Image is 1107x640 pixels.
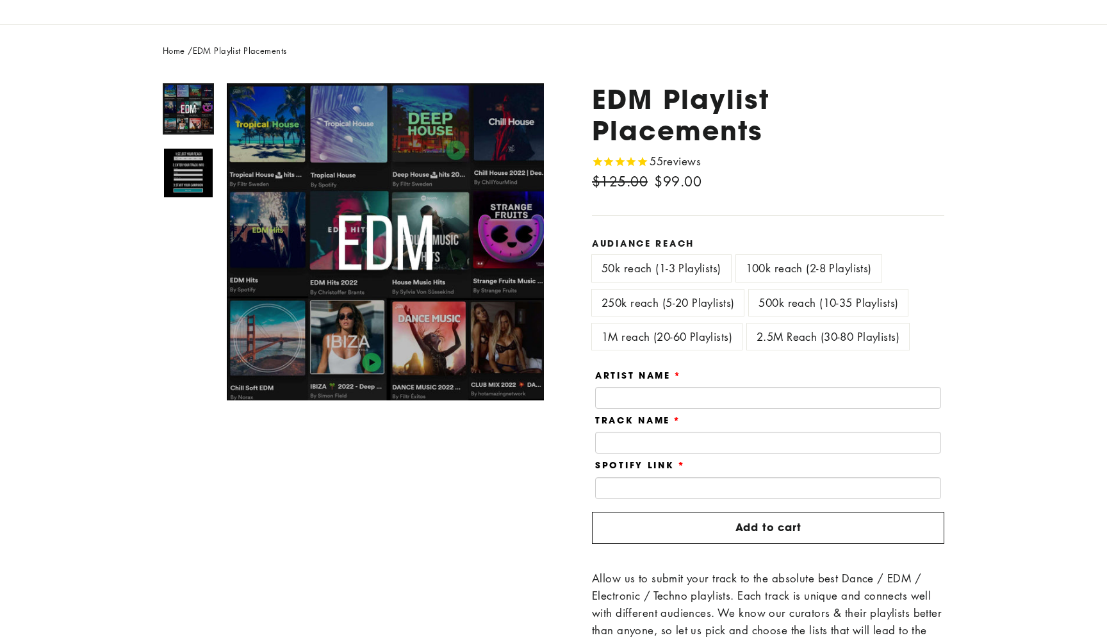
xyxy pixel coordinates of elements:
[747,324,909,350] label: 2.5M Reach (30-80 Playlists)
[595,370,682,381] label: Artist Name
[736,255,881,281] label: 100k reach (2-8 Playlists)
[163,44,944,58] nav: breadcrumbs
[592,238,944,249] label: Audiance Reach
[595,460,685,470] label: Spotify Link
[592,172,648,190] span: $125.00
[650,154,701,168] span: 55 reviews
[749,290,908,316] label: 500k reach (10-35 Playlists)
[164,85,213,133] img: EDM Playlist Placements
[592,512,944,544] button: Add to cart
[592,255,731,281] label: 50k reach (1-3 Playlists)
[592,83,944,146] h1: EDM Playlist Placements
[592,290,744,316] label: 250k reach (5-20 Playlists)
[654,172,701,190] span: $99.00
[735,520,801,534] span: Add to cart
[595,415,681,425] label: Track Name
[592,152,701,171] span: Rated 4.7 out of 5 stars 55 reviews
[164,149,213,197] img: EDM Playlist Placements
[163,44,185,56] a: Home
[663,154,701,168] span: reviews
[188,44,192,56] span: /
[592,324,742,350] label: 1M reach (20-60 Playlists)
